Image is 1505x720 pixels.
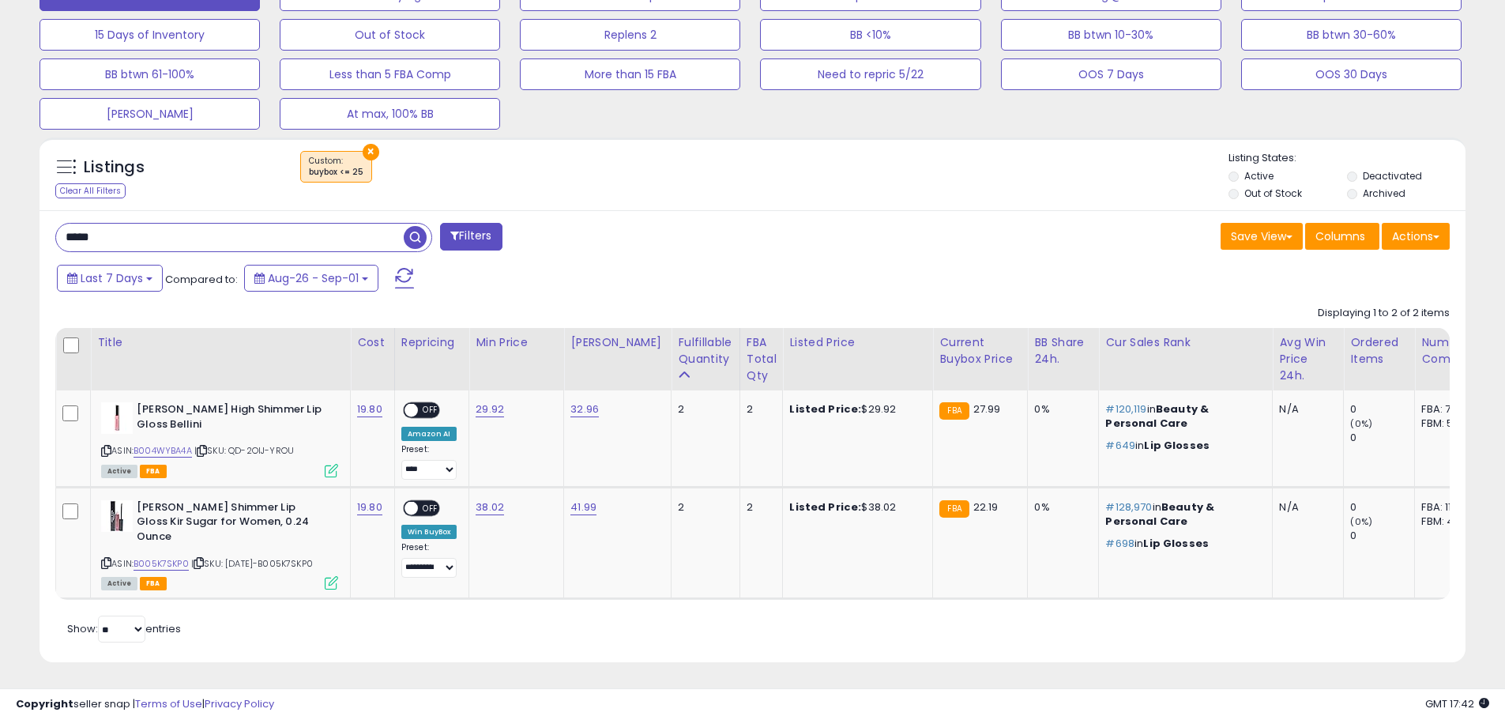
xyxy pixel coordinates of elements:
div: Title [97,334,344,351]
label: Deactivated [1363,169,1422,183]
span: Beauty & Personal Care [1105,401,1209,431]
div: 0 [1350,402,1414,417]
span: #120,119 [1105,401,1146,417]
b: [PERSON_NAME] High Shimmer Lip Gloss Bellini [137,402,329,435]
a: 32.96 [570,401,599,417]
div: Clear All Filters [55,183,126,198]
label: Archived [1363,187,1405,200]
div: 2 [747,402,771,417]
button: At max, 100% BB [280,98,500,130]
button: Last 7 Days [57,265,163,292]
b: Listed Price: [789,401,861,417]
label: Out of Stock [1244,187,1302,200]
small: FBA [939,500,969,518]
div: Min Price [476,334,557,351]
button: Aug-26 - Sep-01 [244,265,378,292]
div: Fulfillable Quantity [678,334,732,368]
span: Compared to: [165,272,238,287]
span: Custom: [309,155,363,179]
button: Save View [1221,223,1303,250]
p: in [1105,537,1260,551]
a: Terms of Use [135,696,202,711]
div: buybox <= 25 [309,167,363,178]
button: Need to repric 5/22 [760,58,980,90]
button: × [363,144,379,160]
span: #128,970 [1105,499,1152,515]
label: Active [1244,169,1274,183]
img: 31SQuyIXqcL._SL40_.jpg [101,500,133,532]
div: Cur Sales Rank [1105,334,1266,351]
span: #698 [1105,536,1134,551]
div: 2 [747,500,771,515]
button: More than 15 FBA [520,58,740,90]
span: #649 [1105,438,1135,453]
button: 15 Days of Inventory [40,19,260,51]
p: Listing States: [1228,151,1465,166]
div: 0 [1350,529,1414,543]
p: in [1105,500,1260,529]
a: 41.99 [570,499,596,515]
div: seller snap | | [16,697,274,712]
div: Preset: [401,542,457,578]
div: Repricing [401,334,463,351]
div: Current Buybox Price [939,334,1021,368]
div: Preset: [401,444,457,480]
button: BB btwn 10-30% [1001,19,1221,51]
span: 22.19 [973,499,999,515]
div: Num of Comp. [1421,334,1479,368]
button: Actions [1382,223,1450,250]
span: FBA [140,465,167,478]
span: All listings currently available for purchase on Amazon [101,465,137,478]
div: FBM: 5 [1421,417,1473,431]
button: Columns [1305,223,1379,250]
p: in [1105,439,1260,453]
button: Out of Stock [280,19,500,51]
div: $38.02 [789,500,920,515]
a: 38.02 [476,499,504,515]
div: 0% [1034,402,1086,417]
div: Win BuyBox [401,525,457,539]
span: OFF [418,404,443,417]
div: Listed Price [789,334,926,351]
h5: Listings [84,156,145,179]
span: Columns [1315,228,1365,244]
button: OOS 7 Days [1001,58,1221,90]
div: N/A [1279,500,1331,515]
a: Privacy Policy [205,696,274,711]
div: FBA: 11 [1421,500,1473,515]
div: [PERSON_NAME] [570,334,664,351]
div: ASIN: [101,500,338,588]
span: Lip Glosses [1143,536,1209,551]
div: 0 [1350,500,1414,515]
div: Cost [357,334,388,351]
a: B005K7SKP0 [134,557,189,571]
a: 19.80 [357,499,382,515]
small: FBA [939,402,969,420]
div: FBA Total Qty [747,334,777,384]
small: (0%) [1350,417,1372,430]
a: 19.80 [357,401,382,417]
button: Less than 5 FBA Comp [280,58,500,90]
button: OOS 30 Days [1241,58,1462,90]
img: 31P+Kl9TiyL._SL40_.jpg [101,402,133,434]
div: 2 [678,402,727,417]
span: Aug-26 - Sep-01 [268,270,359,286]
div: 0% [1034,500,1086,515]
span: OFF [418,501,443,515]
button: Replens 2 [520,19,740,51]
div: N/A [1279,402,1331,417]
div: BB Share 24h. [1034,334,1092,368]
p: in [1105,402,1260,431]
div: 2 [678,500,727,515]
div: 0 [1350,431,1414,445]
b: [PERSON_NAME] Shimmer Lip Gloss Kir Sugar for Women, 0.24 Ounce [137,500,329,548]
strong: Copyright [16,696,73,711]
span: Last 7 Days [81,270,143,286]
a: B004WYBA4A [134,444,192,458]
span: FBA [140,577,167,590]
span: All listings currently available for purchase on Amazon [101,577,137,590]
div: Ordered Items [1350,334,1408,368]
span: 27.99 [973,401,1001,417]
span: Show: entries [67,621,181,636]
button: Filters [440,223,502,251]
